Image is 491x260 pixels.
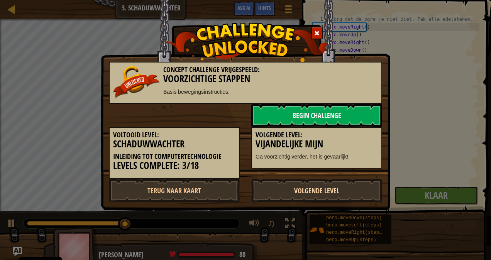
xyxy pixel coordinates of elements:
img: challenge_unlocked.png [163,23,328,62]
p: Ga voorzichtig verder, het is gevaarlijk! [256,153,378,160]
a: Terug naar kaart [109,179,240,202]
p: Basis bewegingsinstructies. [113,88,378,96]
h3: Voorzichtige Stappen [113,74,378,84]
a: Begin Challenge [251,104,382,127]
a: Volgende Level [251,179,382,202]
h3: Levels Complete: 3/18 [113,160,235,171]
img: unlocked_banner.png [113,66,159,98]
h3: Vijandelijke Mijn [256,139,378,149]
h5: Voltooid Level: [113,131,235,139]
h5: Volgende Level: [256,131,378,139]
h3: Schaduwwachter [113,139,235,149]
span: Concept Challenge Vrijgespeeld: [163,65,260,74]
h5: Inleiding tot ComputerTechnologie [113,153,235,160]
